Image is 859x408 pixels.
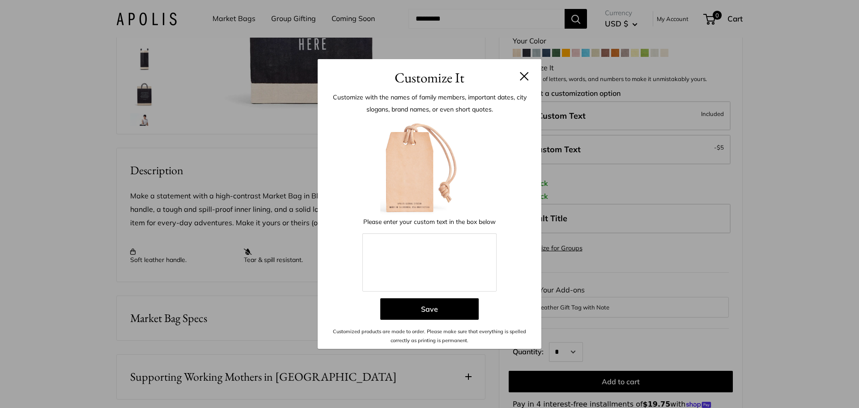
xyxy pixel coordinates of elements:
h3: Customize It [331,67,528,88]
button: Save [380,298,479,320]
p: Customize with the names of family members, important dates, city slogans, brand names, or even s... [331,91,528,115]
p: Please enter your custom text in the box below [362,216,497,228]
img: Blank-LuggageTagLetter-forCustomizer.jpg [380,117,479,216]
p: Customized products are made to order. Please make sure that everything is spelled correctly as p... [331,327,528,345]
